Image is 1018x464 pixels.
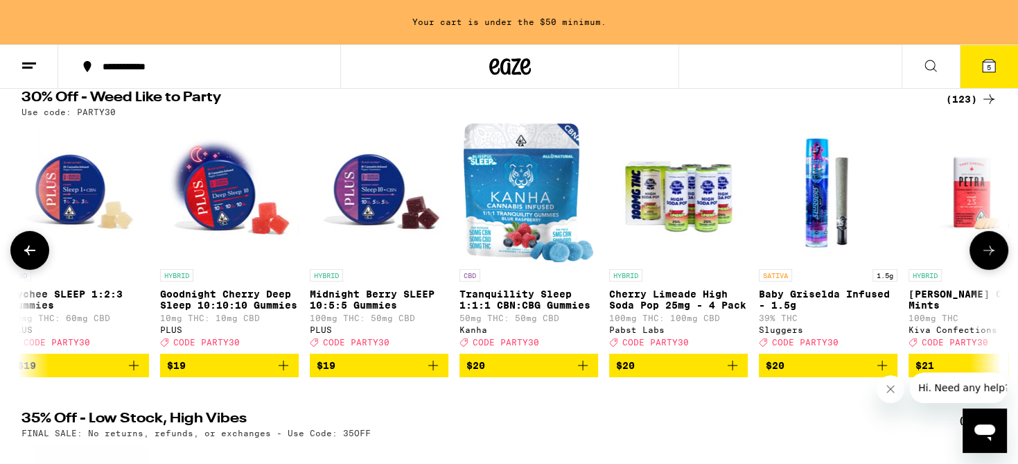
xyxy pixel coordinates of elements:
[10,269,31,282] p: CBD
[910,372,1007,403] iframe: Message from company
[772,338,839,347] span: CODE PARTY30
[173,338,240,347] span: CODE PARTY30
[310,123,448,354] a: Open page for Midnight Berry SLEEP 10:5:5 Gummies from PLUS
[459,354,598,377] button: Add to bag
[21,412,929,429] h2: 35% Off - Low Stock, High Vibes
[167,360,186,371] span: $19
[616,360,635,371] span: $20
[160,123,299,354] a: Open page for Goodnight Cherry Deep Sleep 10:10:10 Gummies from PLUS
[459,269,480,282] p: CBD
[464,123,593,262] img: Kanha - Tranquillity Sleep 1:1:1 CBN:CBG Gummies
[17,360,36,371] span: $19
[915,360,934,371] span: $21
[24,338,90,347] span: CODE PARTY30
[609,354,748,377] button: Add to bag
[310,289,448,311] p: Midnight Berry SLEEP 10:5:5 Gummies
[160,123,299,262] img: PLUS - Goodnight Cherry Deep Sleep 10:10:10 Gummies
[759,123,897,354] a: Open page for Baby Griselda Infused - 1.5g from Sluggers
[459,289,598,311] p: Tranquillity Sleep 1:1:1 CBN:CBG Gummies
[10,325,149,334] div: PLUS
[8,10,100,21] span: Hi. Need any help?
[759,313,897,323] p: 39% THC
[958,412,997,429] a: (9)
[310,313,448,323] p: 100mg THC: 50mg CBD
[466,360,485,371] span: $20
[759,289,897,311] p: Baby Griselda Infused - 1.5g
[10,354,149,377] button: Add to bag
[160,289,299,311] p: Goodnight Cherry Deep Sleep 10:10:10 Gummies
[960,45,1018,88] button: 5
[609,289,748,311] p: Cherry Limeade High Soda Pop 25mg - 4 Pack
[10,313,149,323] p: 20mg THC: 60mg CBD
[10,123,149,262] img: PLUS - Lychee SLEEP 1:2:3 Gummies
[310,269,343,282] p: HYBRID
[160,354,299,377] button: Add to bag
[622,338,689,347] span: CODE PARTY30
[987,63,991,71] span: 5
[160,313,299,323] p: 10mg THC: 10mg CBD
[946,91,997,108] a: (123)
[160,269,193,282] p: HYBRID
[759,269,792,282] p: SATIVA
[922,338,988,347] span: CODE PARTY30
[609,123,748,262] img: Pabst Labs - Cherry Limeade High Soda Pop 25mg - 4 Pack
[609,313,748,323] p: 100mg THC: 100mg CBD
[459,313,598,323] p: 50mg THC: 50mg CBD
[459,123,598,354] a: Open page for Tranquillity Sleep 1:1:1 CBN:CBG Gummies from Kanha
[759,325,897,334] div: Sluggers
[963,409,1007,453] iframe: Button to launch messaging window
[872,269,897,282] p: 1.5g
[459,325,598,334] div: Kanha
[310,354,448,377] button: Add to bag
[21,91,929,108] h2: 30% Off - Weed Like to Party
[759,354,897,377] button: Add to bag
[21,108,116,117] p: Use code: PARTY30
[609,123,748,354] a: Open page for Cherry Limeade High Soda Pop 25mg - 4 Pack from Pabst Labs
[10,289,149,311] p: Lychee SLEEP 1:2:3 Gummies
[317,360,335,371] span: $19
[10,123,149,354] a: Open page for Lychee SLEEP 1:2:3 Gummies from PLUS
[759,123,897,262] img: Sluggers - Baby Griselda Infused - 1.5g
[877,375,904,403] iframe: Close message
[323,338,389,347] span: CODE PARTY30
[609,325,748,334] div: Pabst Labs
[310,123,448,262] img: PLUS - Midnight Berry SLEEP 10:5:5 Gummies
[21,429,371,438] p: FINAL SALE: No returns, refunds, or exchanges - Use Code: 35OFF
[160,325,299,334] div: PLUS
[766,360,784,371] span: $20
[909,269,942,282] p: HYBRID
[473,338,539,347] span: CODE PARTY30
[310,325,448,334] div: PLUS
[609,269,642,282] p: HYBRID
